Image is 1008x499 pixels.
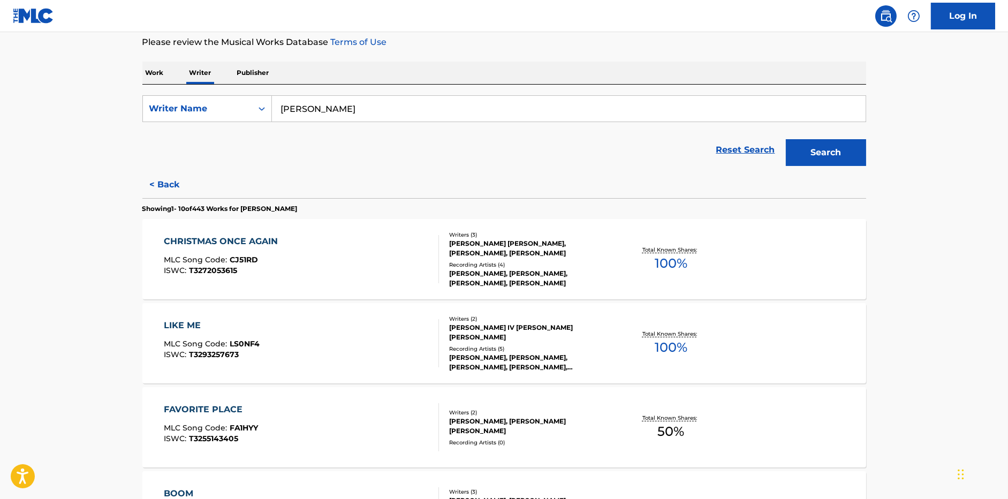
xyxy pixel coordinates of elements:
div: [PERSON_NAME] [PERSON_NAME], [PERSON_NAME], [PERSON_NAME] [449,239,611,258]
a: Terms of Use [329,37,387,47]
span: 100 % [655,254,687,273]
span: MLC Song Code : [164,339,230,349]
img: MLC Logo [13,8,54,24]
span: T3272053615 [189,266,237,275]
button: < Back [142,171,207,198]
a: LIKE MEMLC Song Code:LS0NF4ISWC:T3293257673Writers (2)[PERSON_NAME] IV [PERSON_NAME] [PERSON_NAME... [142,303,866,383]
div: Help [903,5,924,27]
img: search [880,10,892,22]
p: Work [142,62,167,84]
div: Writers ( 2 ) [449,409,611,417]
div: Writers ( 3 ) [449,488,611,496]
p: Total Known Shares: [642,414,700,422]
p: Total Known Shares: [642,330,700,338]
p: Showing 1 - 10 of 443 Works for [PERSON_NAME] [142,204,298,214]
iframe: Chat Widget [954,448,1008,499]
div: FAVORITE PLACE [164,403,258,416]
a: Log In [931,3,995,29]
span: ISWC : [164,350,189,359]
div: [PERSON_NAME] IV [PERSON_NAME] [PERSON_NAME] [449,323,611,342]
div: CHRISTMAS ONCE AGAIN [164,235,283,248]
p: Total Known Shares: [642,246,700,254]
p: Please review the Musical Works Database [142,36,866,49]
div: Recording Artists ( 0 ) [449,438,611,447]
button: Search [786,139,866,166]
span: 50 % [657,422,684,441]
span: 100 % [655,338,687,357]
a: Reset Search [711,138,780,162]
span: T3293257673 [189,350,239,359]
div: Writer Name [149,102,246,115]
span: T3255143405 [189,434,238,443]
img: help [907,10,920,22]
span: MLC Song Code : [164,423,230,433]
div: LIKE ME [164,319,260,332]
span: LS0NF4 [230,339,260,349]
span: MLC Song Code : [164,255,230,264]
div: Drag [958,458,964,490]
div: Writers ( 2 ) [449,315,611,323]
div: [PERSON_NAME], [PERSON_NAME], [PERSON_NAME], [PERSON_NAME], [PERSON_NAME] [449,353,611,372]
span: ISWC : [164,434,189,443]
form: Search Form [142,95,866,171]
p: Publisher [234,62,272,84]
span: ISWC : [164,266,189,275]
a: FAVORITE PLACEMLC Song Code:FA1HYYISWC:T3255143405Writers (2)[PERSON_NAME], [PERSON_NAME] [PERSON... [142,387,866,467]
div: Recording Artists ( 4 ) [449,261,611,269]
span: CJ51RD [230,255,258,264]
p: Writer [186,62,215,84]
span: FA1HYY [230,423,258,433]
a: Public Search [875,5,897,27]
div: Writers ( 3 ) [449,231,611,239]
div: Recording Artists ( 5 ) [449,345,611,353]
a: CHRISTMAS ONCE AGAINMLC Song Code:CJ51RDISWC:T3272053615Writers (3)[PERSON_NAME] [PERSON_NAME], [... [142,219,866,299]
div: [PERSON_NAME], [PERSON_NAME], [PERSON_NAME], [PERSON_NAME] [449,269,611,288]
div: [PERSON_NAME], [PERSON_NAME] [PERSON_NAME] [449,417,611,436]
